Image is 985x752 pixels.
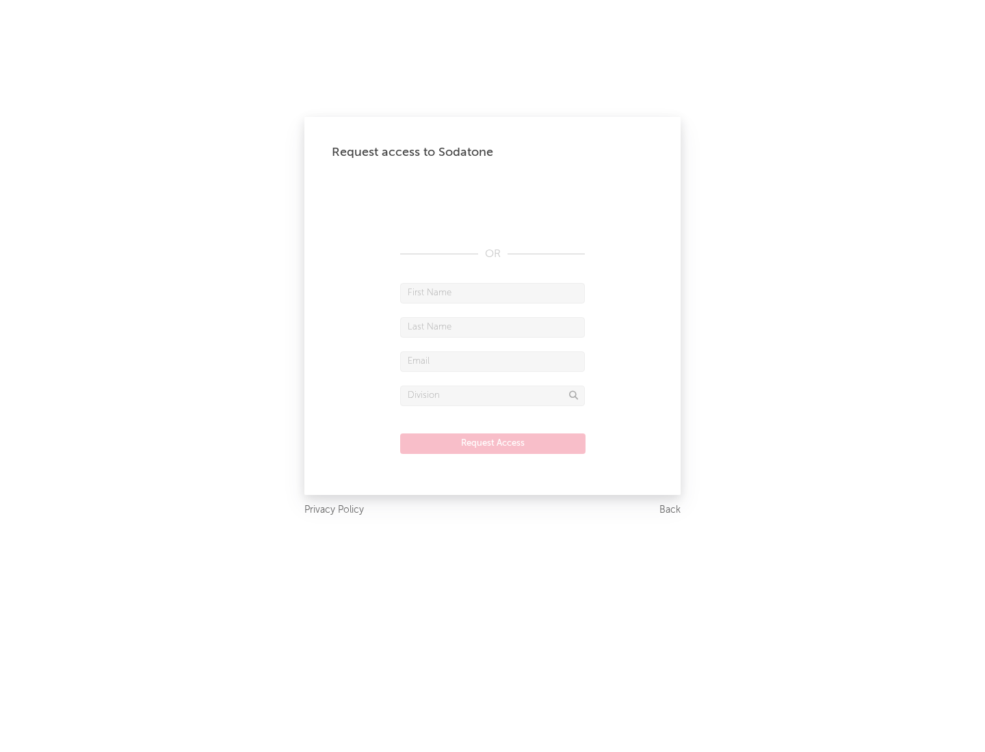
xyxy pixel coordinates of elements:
div: OR [400,246,585,263]
input: Last Name [400,317,585,338]
a: Privacy Policy [304,502,364,519]
input: First Name [400,283,585,304]
div: Request access to Sodatone [332,144,653,161]
input: Division [400,386,585,406]
a: Back [659,502,681,519]
button: Request Access [400,433,586,454]
input: Email [400,351,585,372]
